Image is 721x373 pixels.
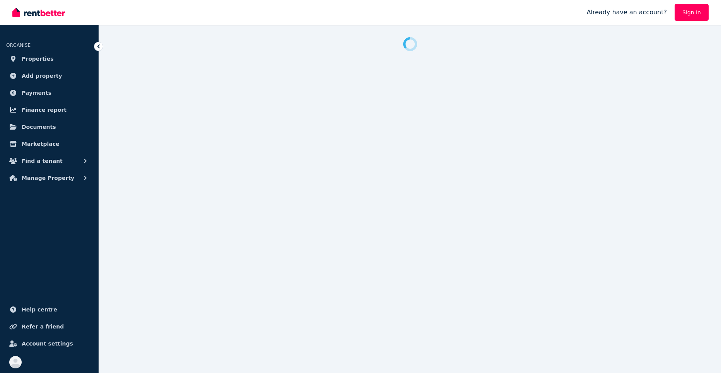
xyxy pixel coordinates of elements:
a: Documents [6,119,92,135]
span: Refer a friend [22,322,64,331]
span: Payments [22,88,51,98]
a: Add property [6,68,92,84]
a: Payments [6,85,92,101]
span: Help centre [22,305,57,314]
a: Marketplace [6,136,92,152]
span: Account settings [22,339,73,348]
a: Refer a friend [6,319,92,334]
span: Add property [22,71,62,80]
span: Documents [22,122,56,132]
a: Account settings [6,336,92,351]
span: Marketplace [22,139,59,149]
a: Properties [6,51,92,67]
span: Find a tenant [22,156,63,166]
a: Finance report [6,102,92,118]
span: Finance report [22,105,66,115]
a: Help centre [6,302,92,317]
a: Sign In [675,4,709,21]
img: RentBetter [12,7,65,18]
span: Already have an account? [586,8,667,17]
button: Find a tenant [6,153,92,169]
button: Manage Property [6,170,92,186]
span: ORGANISE [6,43,31,48]
span: Manage Property [22,173,74,183]
span: Properties [22,54,54,63]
